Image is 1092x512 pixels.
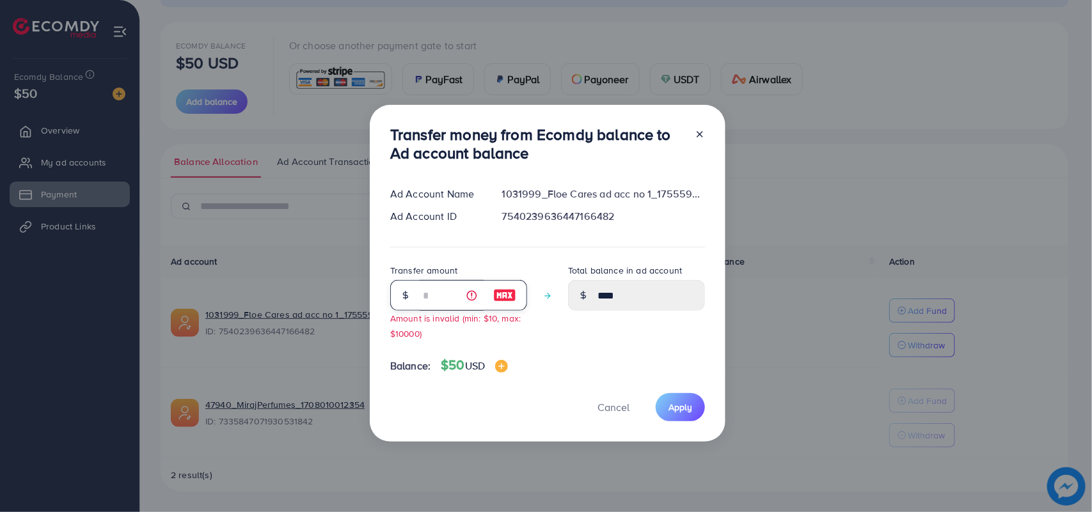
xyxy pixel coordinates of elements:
h3: Transfer money from Ecomdy balance to Ad account balance [390,125,684,162]
img: image [493,288,516,303]
h4: $50 [441,357,508,373]
small: Amount is invalid (min: $10, max: $10000) [390,312,521,339]
img: image [495,360,508,373]
div: Ad Account ID [380,209,492,224]
span: Balance: [390,359,431,373]
span: USD [465,359,485,373]
button: Cancel [582,393,645,421]
span: Apply [669,401,692,414]
div: 1031999_Floe Cares ad acc no 1_1755598915786 [492,187,715,201]
button: Apply [656,393,705,421]
div: 7540239636447166482 [492,209,715,224]
div: Ad Account Name [380,187,492,201]
label: Transfer amount [390,264,457,277]
label: Total balance in ad account [568,264,682,277]
span: Cancel [597,400,629,414]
